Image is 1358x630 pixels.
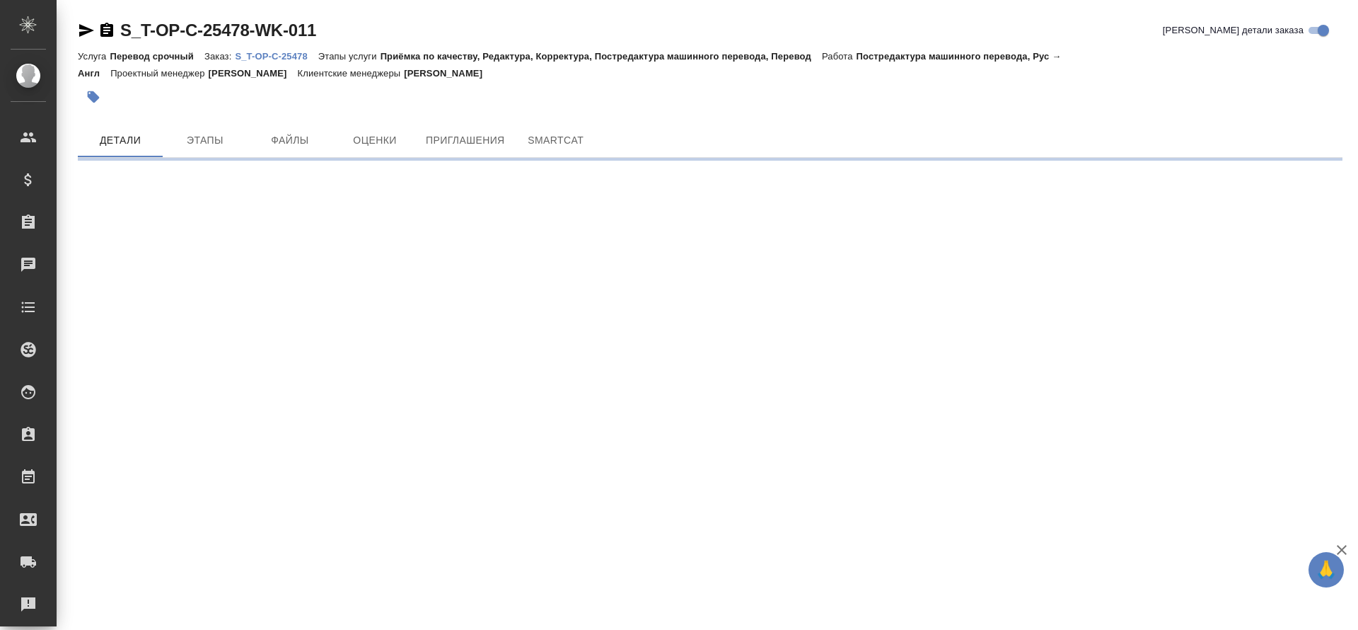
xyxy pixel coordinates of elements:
[341,132,409,149] span: Оценки
[318,51,381,62] p: Этапы услуги
[235,51,318,62] p: S_T-OP-C-25478
[78,22,95,39] button: Скопировать ссылку для ЯМессенджера
[822,51,857,62] p: Работа
[86,132,154,149] span: Детали
[426,132,505,149] span: Приглашения
[298,68,405,79] p: Клиентские менеджеры
[209,68,298,79] p: [PERSON_NAME]
[381,51,822,62] p: Приёмка по качеству, Редактура, Корректура, Постредактура машинного перевода, Перевод
[235,50,318,62] a: S_T-OP-C-25478
[1314,555,1338,585] span: 🙏
[171,132,239,149] span: Этапы
[120,21,316,40] a: S_T-OP-C-25478-WK-011
[404,68,493,79] p: [PERSON_NAME]
[1308,552,1344,588] button: 🙏
[110,68,208,79] p: Проектный менеджер
[110,51,204,62] p: Перевод срочный
[78,81,109,113] button: Добавить тэг
[1163,23,1304,38] span: [PERSON_NAME] детали заказа
[522,132,590,149] span: SmartCat
[256,132,324,149] span: Файлы
[204,51,235,62] p: Заказ:
[78,51,110,62] p: Услуга
[98,22,115,39] button: Скопировать ссылку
